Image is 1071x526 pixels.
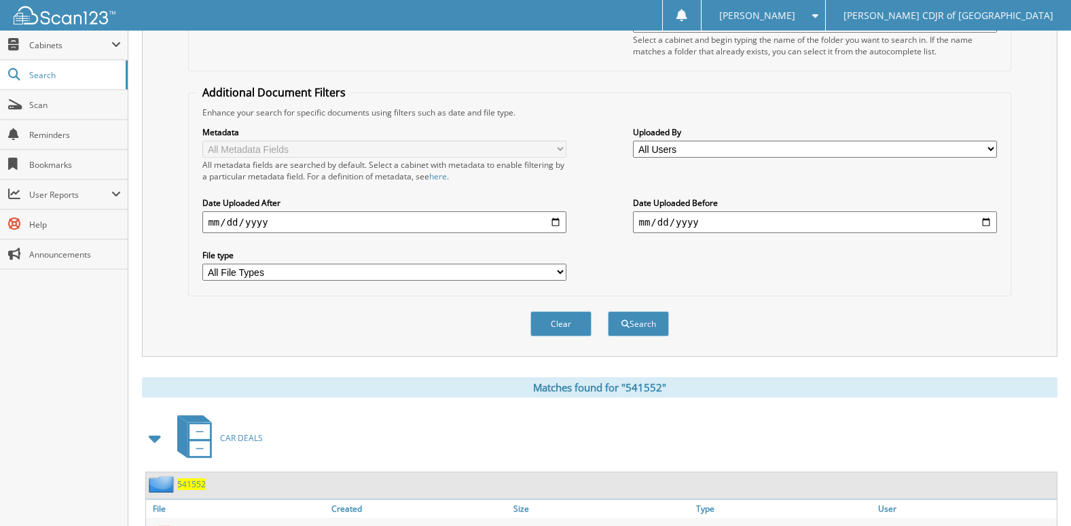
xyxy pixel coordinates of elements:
[608,311,669,336] button: Search
[510,499,692,518] a: Size
[202,159,566,182] div: All metadata fields are searched by default. Select a cabinet with metadata to enable filtering b...
[875,499,1057,518] a: User
[29,189,111,200] span: User Reports
[29,129,121,141] span: Reminders
[202,126,566,138] label: Metadata
[29,99,121,111] span: Scan
[220,432,263,444] span: CAR DEALS
[29,159,121,171] span: Bookmarks
[14,6,115,24] img: scan123-logo-white.svg
[29,69,119,81] span: Search
[633,197,996,209] label: Date Uploaded Before
[196,85,352,100] legend: Additional Document Filters
[146,499,328,518] a: File
[29,249,121,260] span: Announcements
[202,197,566,209] label: Date Uploaded After
[633,34,996,57] div: Select a cabinet and begin typing the name of the folder you want to search in. If the name match...
[29,219,121,230] span: Help
[693,499,875,518] a: Type
[196,107,1003,118] div: Enhance your search for specific documents using filters such as date and file type.
[177,478,206,490] a: 541552
[633,211,996,233] input: end
[169,411,263,465] a: CAR DEALS
[202,249,566,261] label: File type
[530,311,592,336] button: Clear
[1003,461,1071,526] iframe: Chat Widget
[142,377,1057,398] div: Matches found for "541552"
[719,12,795,20] span: [PERSON_NAME]
[429,171,447,182] a: here
[29,39,111,51] span: Cabinets
[843,12,1053,20] span: [PERSON_NAME] CDJR of [GEOGRAPHIC_DATA]
[633,126,996,138] label: Uploaded By
[202,211,566,233] input: start
[149,476,177,493] img: folder2.png
[328,499,510,518] a: Created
